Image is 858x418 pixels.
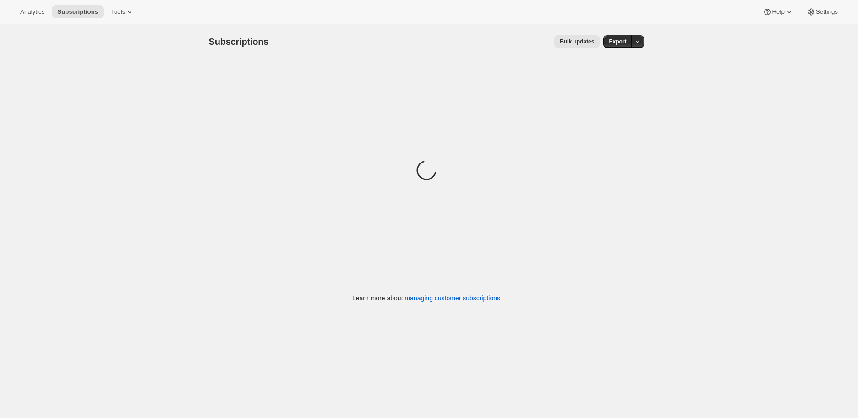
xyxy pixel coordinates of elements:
span: Export [609,38,626,45]
button: Help [757,5,799,18]
button: Settings [801,5,843,18]
button: Bulk updates [554,35,600,48]
p: Learn more about [352,293,500,303]
span: Settings [816,8,838,16]
span: Tools [111,8,125,16]
span: Analytics [20,8,44,16]
span: Help [772,8,784,16]
a: managing customer subscriptions [404,294,500,302]
button: Subscriptions [52,5,104,18]
span: Bulk updates [560,38,594,45]
button: Export [603,35,632,48]
span: Subscriptions [209,37,269,47]
span: Subscriptions [57,8,98,16]
button: Tools [105,5,140,18]
button: Analytics [15,5,50,18]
